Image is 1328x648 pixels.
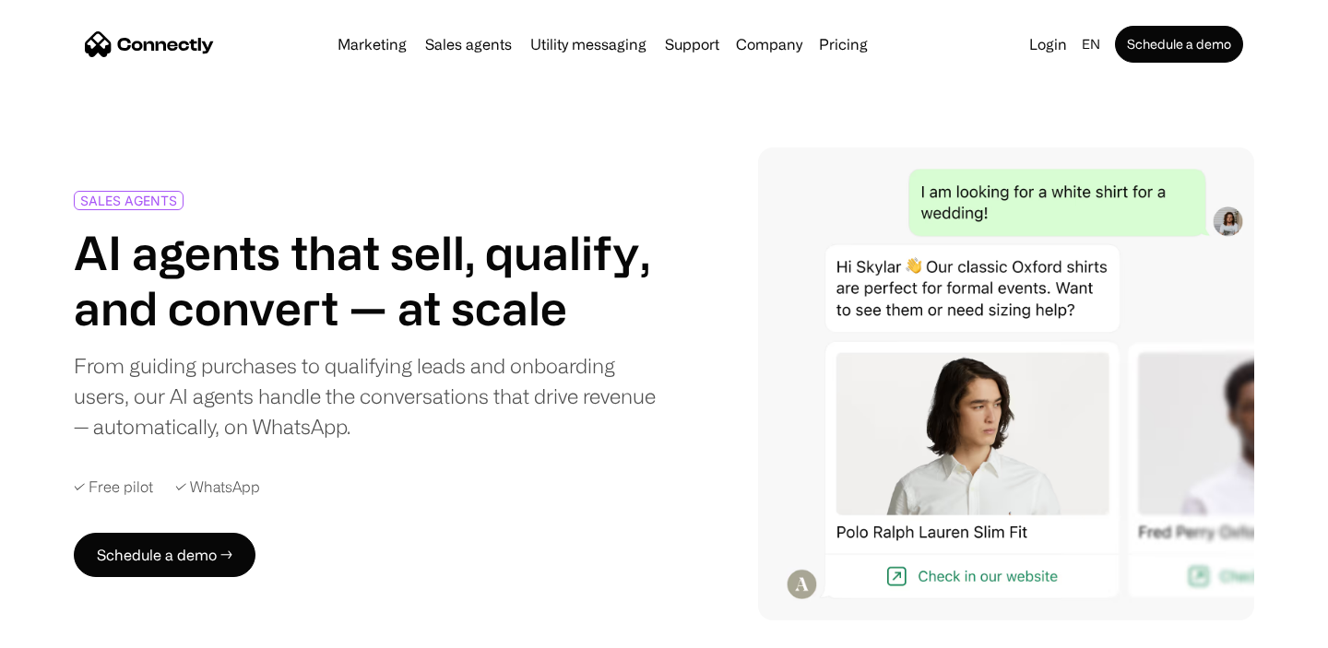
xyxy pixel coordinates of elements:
[80,194,177,207] div: SALES AGENTS
[1074,31,1111,57] div: en
[1082,31,1100,57] div: en
[74,225,657,336] h1: AI agents that sell, qualify, and convert — at scale
[74,350,657,442] div: From guiding purchases to qualifying leads and onboarding users, our AI agents handle the convers...
[85,30,214,58] a: home
[523,37,654,52] a: Utility messaging
[1022,31,1074,57] a: Login
[330,37,414,52] a: Marketing
[1115,26,1243,63] a: Schedule a demo
[18,614,111,642] aside: Language selected: English
[736,31,802,57] div: Company
[175,478,260,496] div: ✓ WhatsApp
[812,37,875,52] a: Pricing
[730,31,808,57] div: Company
[37,616,111,642] ul: Language list
[418,37,519,52] a: Sales agents
[74,478,153,496] div: ✓ Free pilot
[658,37,727,52] a: Support
[74,533,255,577] a: Schedule a demo →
